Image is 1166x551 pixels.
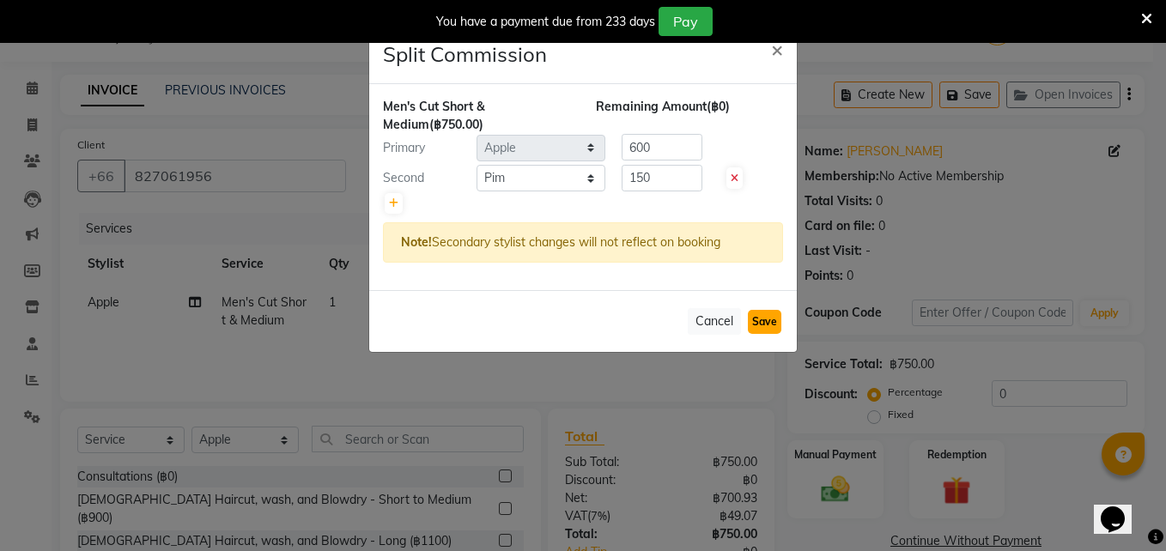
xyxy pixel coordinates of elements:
span: Men's Cut Short & Medium [383,99,485,132]
button: Pay [659,7,713,36]
div: Second [370,169,477,187]
div: You have a payment due from 233 days [436,13,655,31]
span: (฿0) [707,99,730,114]
span: Remaining Amount [596,99,707,114]
h4: Split Commission [383,39,547,70]
span: × [771,36,783,62]
strong: Note! [401,234,432,250]
div: Primary [370,139,477,157]
button: Cancel [688,308,741,335]
button: Close [757,25,797,73]
button: Save [748,310,781,334]
span: (฿750.00) [429,117,483,132]
div: Secondary stylist changes will not reflect on booking [383,222,783,263]
iframe: chat widget [1094,482,1149,534]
